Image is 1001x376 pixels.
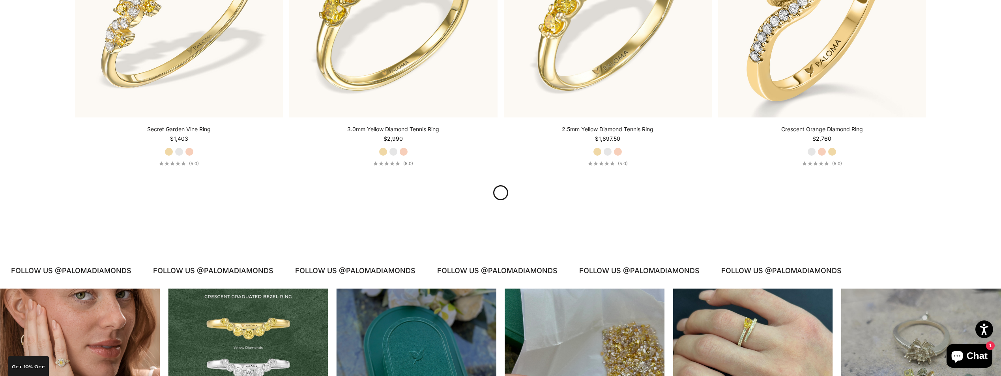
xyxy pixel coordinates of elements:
p: FOLLOW US @PALOMADIAMONDS [150,265,271,277]
span: (5.0) [403,161,413,166]
div: GET 10% Off [8,356,49,376]
span: GET 10% Off [12,365,45,369]
p: FOLLOW US @PALOMADIAMONDS [718,265,839,277]
div: 5.0 out of 5.0 stars [802,161,829,166]
div: 5.0 out of 5.0 stars [373,161,400,166]
span: (5.0) [832,161,842,166]
a: 5.0 out of 5.0 stars(5.0) [588,161,628,166]
div: 5.0 out of 5.0 stars [159,161,186,166]
a: Crescent Orange Diamond Ring [781,125,863,133]
sale-price: $1,897.50 [595,135,620,143]
a: 3.0mm Yellow Diamond Tennis Ring [347,125,439,133]
a: Secret Garden Vine Ring [147,125,211,133]
a: 5.0 out of 5.0 stars(5.0) [373,161,413,166]
sale-price: $2,990 [384,135,403,143]
a: 5.0 out of 5.0 stars(5.0) [802,161,842,166]
a: 2.5mm Yellow Diamond Tennis Ring [562,125,653,133]
a: 5.0 out of 5.0 stars(5.0) [159,161,199,166]
inbox-online-store-chat: Shopify online store chat [944,344,995,370]
sale-price: $1,403 [170,135,188,143]
span: (5.0) [618,161,628,166]
p: FOLLOW US @PALOMADIAMONDS [434,265,555,277]
div: 5.0 out of 5.0 stars [588,161,615,166]
p: FOLLOW US @PALOMADIAMONDS [576,265,697,277]
sale-price: $2,760 [812,135,831,143]
span: (5.0) [189,161,199,166]
p: FOLLOW US @PALOMADIAMONDS [8,265,129,277]
p: FOLLOW US @PALOMADIAMONDS [292,265,413,277]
